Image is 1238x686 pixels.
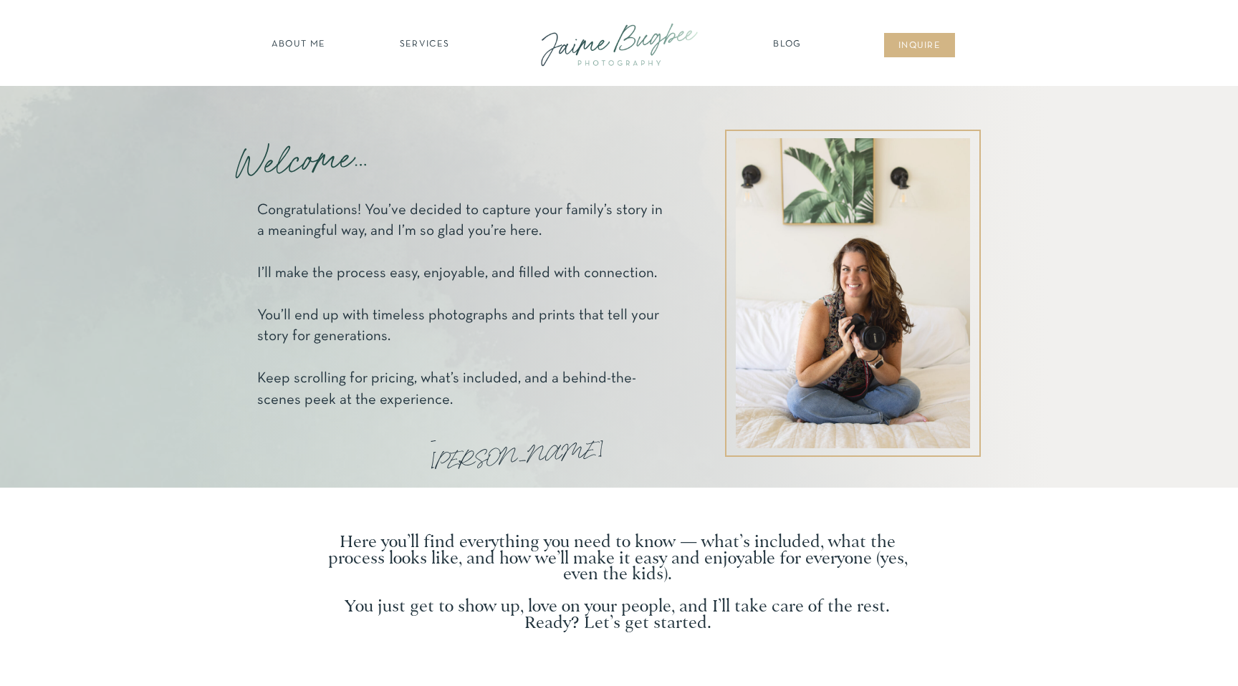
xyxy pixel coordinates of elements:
[312,535,923,626] p: Here you’ll find everything you need to know — what’s included, what the process looks like, and ...
[267,38,330,52] a: about ME
[384,38,465,52] a: SERVICES
[233,120,539,190] p: Welcome...
[257,200,663,409] a: Congratulations! You’ve decided to capture your family’s story in a meaningful way, and I’m so gl...
[426,425,494,455] p: -[PERSON_NAME]
[769,38,805,52] a: Blog
[891,39,949,54] a: inqUIre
